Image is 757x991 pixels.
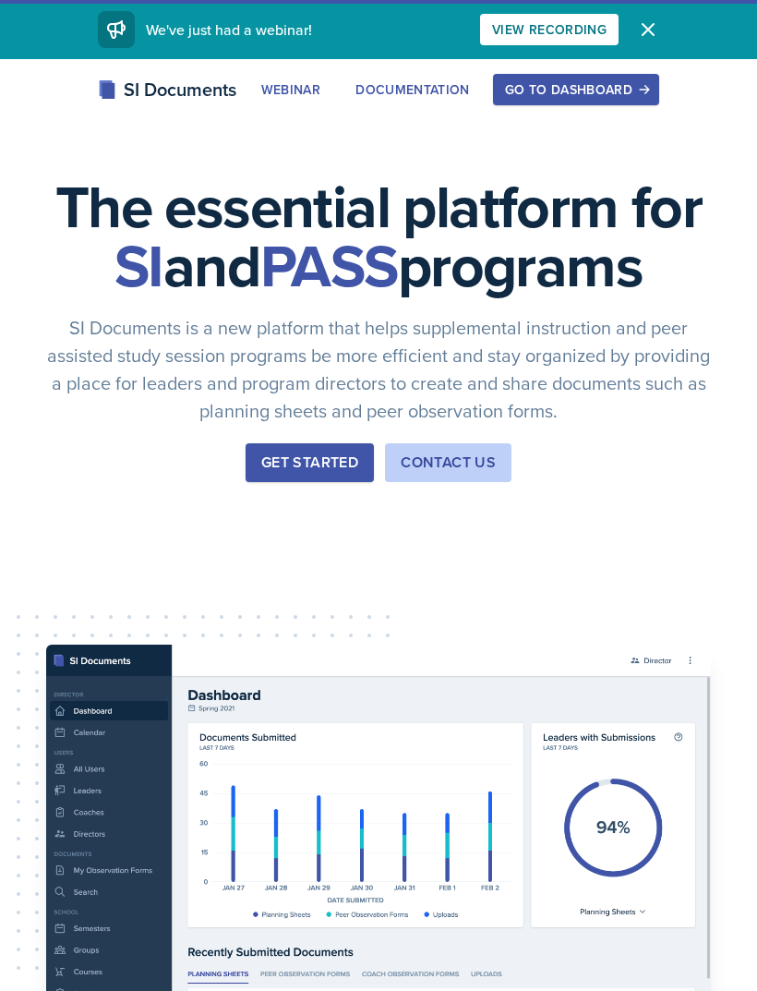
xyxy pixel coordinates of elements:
button: Go to Dashboard [493,74,659,105]
div: View Recording [492,22,607,37]
div: Documentation [355,82,470,97]
div: SI Documents [98,76,236,103]
button: Webinar [249,74,332,105]
button: Contact Us [385,443,511,482]
button: Documentation [343,74,482,105]
div: Get Started [261,452,358,474]
button: View Recording [480,14,619,45]
div: Go to Dashboard [505,82,647,97]
span: We've just had a webinar! [146,19,312,40]
button: Get Started [246,443,374,482]
div: Contact Us [401,452,496,474]
div: Webinar [261,82,320,97]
